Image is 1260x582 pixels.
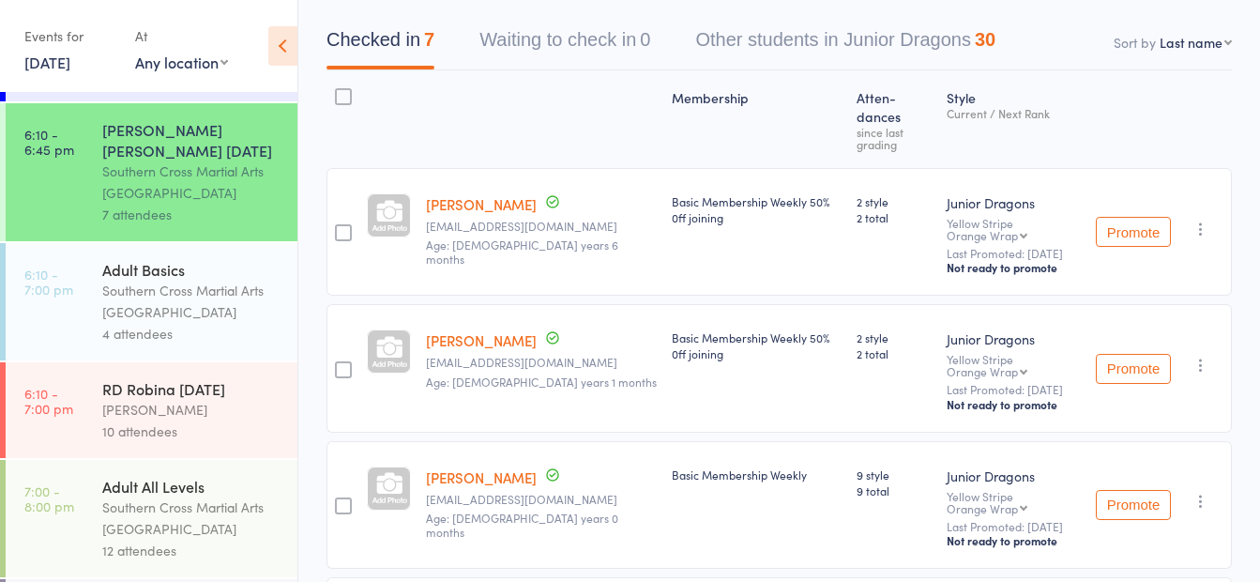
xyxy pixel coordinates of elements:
[947,260,1081,275] div: Not ready to promote
[1114,33,1156,52] label: Sort by
[947,467,1081,485] div: Junior Dragons
[1160,33,1222,52] div: Last name
[426,330,537,350] a: [PERSON_NAME]
[426,220,657,233] small: reneeleslie@gmail.com
[102,119,281,161] div: [PERSON_NAME] [PERSON_NAME] [DATE]
[426,493,657,506] small: degelderleanne@gmail.com
[1096,490,1171,520] button: Promote
[947,533,1081,548] div: Not ready to promote
[947,502,1018,514] div: Orange Wrap
[102,161,281,204] div: Southern Cross Martial Arts [GEOGRAPHIC_DATA]
[1096,217,1171,247] button: Promote
[975,29,995,50] div: 30
[426,194,537,214] a: [PERSON_NAME]
[947,247,1081,260] small: Last Promoted: [DATE]
[857,329,932,345] span: 2 style
[6,460,297,577] a: 7:00 -8:00 pmAdult All LevelsSouthern Cross Martial Arts [GEOGRAPHIC_DATA]12 attendees
[102,540,281,561] div: 12 attendees
[672,467,841,482] div: Basic Membership Weekly
[857,193,932,209] span: 2 style
[102,323,281,345] div: 4 attendees
[102,421,281,442] div: 10 attendees
[857,209,932,225] span: 2 total
[947,383,1081,396] small: Last Promoted: [DATE]
[947,229,1018,241] div: Orange Wrap
[102,476,281,497] div: Adult All Levels
[939,79,1088,160] div: Style
[135,21,228,52] div: At
[857,126,932,150] div: since last grading
[6,362,297,458] a: 6:10 -7:00 pmRD Robina [DATE][PERSON_NAME]10 attendees
[695,20,995,69] button: Other students in Junior Dragons30
[947,329,1081,348] div: Junior Dragons
[24,483,74,513] time: 7:00 - 8:00 pm
[672,329,841,361] div: Basic Membership Weekly 50% 0ff joining
[102,399,281,421] div: [PERSON_NAME]
[102,280,281,323] div: Southern Cross Martial Arts [GEOGRAPHIC_DATA]
[102,259,281,280] div: Adult Basics
[947,520,1081,533] small: Last Promoted: [DATE]
[24,127,74,157] time: 6:10 - 6:45 pm
[947,365,1018,377] div: Orange Wrap
[947,397,1081,412] div: Not ready to promote
[426,356,657,369] small: reneeleslie@gmail.com
[672,193,841,225] div: Basic Membership Weekly 50% 0ff joining
[424,29,434,50] div: 7
[947,107,1081,119] div: Current / Next Rank
[947,353,1081,377] div: Yellow Stripe
[6,243,297,360] a: 6:10 -7:00 pmAdult BasicsSouthern Cross Martial Arts [GEOGRAPHIC_DATA]4 attendees
[326,20,434,69] button: Checked in7
[24,21,116,52] div: Events for
[640,29,650,50] div: 0
[24,52,70,72] a: [DATE]
[947,217,1081,241] div: Yellow Stripe
[102,204,281,225] div: 7 attendees
[6,103,297,241] a: 6:10 -6:45 pm[PERSON_NAME] [PERSON_NAME] [DATE]Southern Cross Martial Arts [GEOGRAPHIC_DATA]7 att...
[426,237,618,266] span: Age: [DEMOGRAPHIC_DATA] years 6 months
[102,378,281,399] div: RD Robina [DATE]
[857,467,932,482] span: 9 style
[426,467,537,487] a: [PERSON_NAME]
[1096,354,1171,384] button: Promote
[426,374,657,390] span: Age: [DEMOGRAPHIC_DATA] years 1 months
[135,52,228,72] div: Any location
[664,79,848,160] div: Membership
[426,510,618,539] span: Age: [DEMOGRAPHIC_DATA] years 0 months
[857,345,932,361] span: 2 total
[849,79,939,160] div: Atten­dances
[947,490,1081,514] div: Yellow Stripe
[947,193,1081,212] div: Junior Dragons
[24,386,73,416] time: 6:10 - 7:00 pm
[102,497,281,540] div: Southern Cross Martial Arts [GEOGRAPHIC_DATA]
[24,267,73,297] time: 6:10 - 7:00 pm
[479,20,650,69] button: Waiting to check in0
[857,482,932,498] span: 9 total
